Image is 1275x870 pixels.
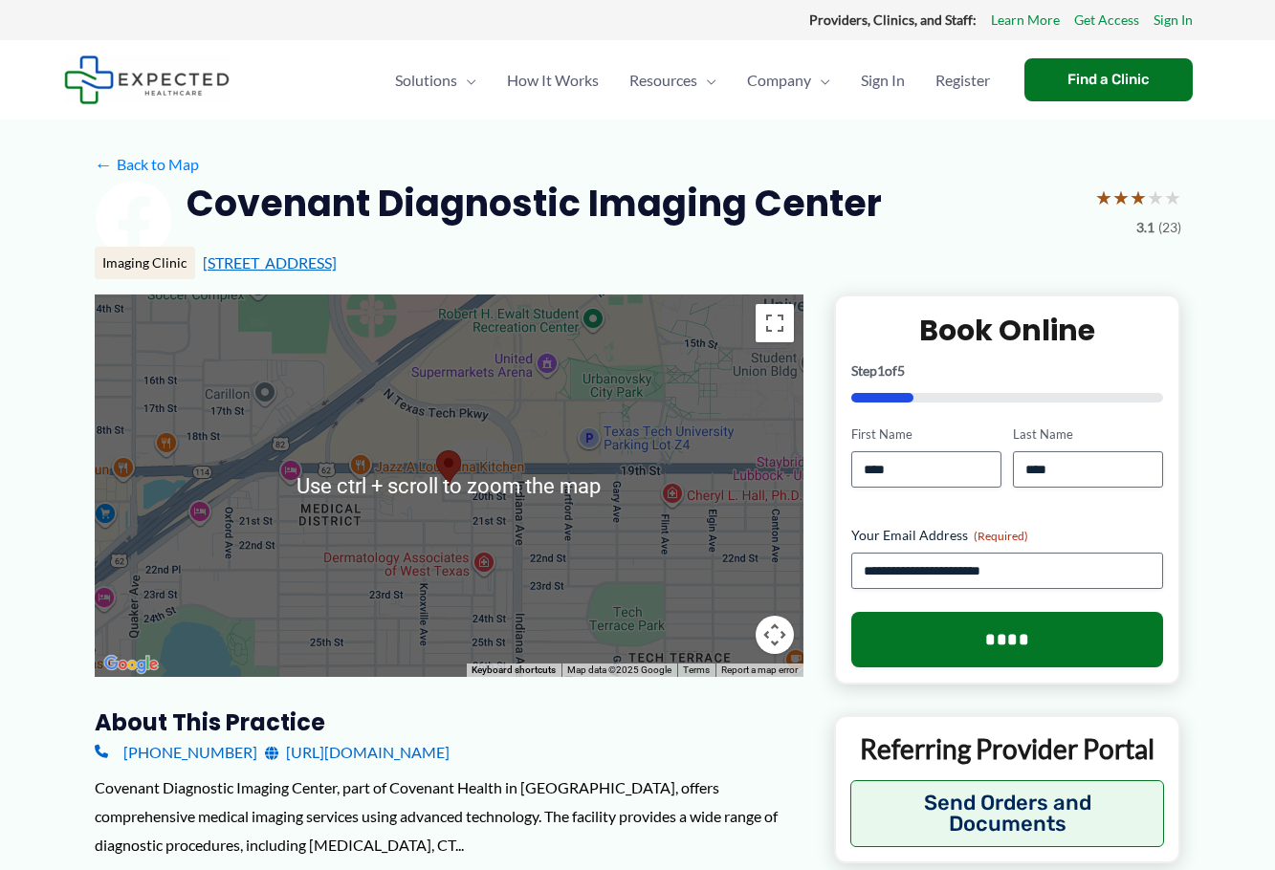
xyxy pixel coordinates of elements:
[850,780,1165,847] button: Send Orders and Documents
[95,773,803,859] div: Covenant Diagnostic Imaging Center, part of Covenant Health in [GEOGRAPHIC_DATA], offers comprehe...
[380,47,1005,114] nav: Primary Site Navigation
[861,47,905,114] span: Sign In
[64,55,230,104] img: Expected Healthcare Logo - side, dark font, small
[1154,8,1193,33] a: Sign In
[851,364,1164,378] p: Step of
[614,47,732,114] a: ResourcesMenu Toggle
[95,707,803,737] h3: About this practice
[1164,180,1181,215] span: ★
[811,47,830,114] span: Menu Toggle
[95,738,257,767] a: [PHONE_NUMBER]
[95,150,199,179] a: ←Back to Map
[851,425,1001,444] label: First Name
[99,652,163,677] a: Open this area in Google Maps (opens a new window)
[1013,425,1163,444] label: Last Name
[472,663,556,677] button: Keyboard shortcuts
[897,362,905,379] span: 5
[974,529,1028,543] span: (Required)
[756,304,794,342] button: Toggle fullscreen view
[492,47,614,114] a: How It Works
[846,47,920,114] a: Sign In
[457,47,476,114] span: Menu Toggle
[1074,8,1139,33] a: Get Access
[187,180,882,227] h2: Covenant Diagnostic Imaging Center
[809,11,977,28] strong: Providers, Clinics, and Staff:
[721,664,798,675] a: Report a map error
[629,47,697,114] span: Resources
[991,8,1060,33] a: Learn More
[1024,58,1193,101] a: Find a Clinic
[920,47,1005,114] a: Register
[395,47,457,114] span: Solutions
[265,738,450,767] a: [URL][DOMAIN_NAME]
[756,616,794,654] button: Map camera controls
[1095,180,1112,215] span: ★
[732,47,846,114] a: CompanyMenu Toggle
[1130,180,1147,215] span: ★
[507,47,599,114] span: How It Works
[1147,180,1164,215] span: ★
[697,47,716,114] span: Menu Toggle
[747,47,811,114] span: Company
[95,155,113,173] span: ←
[851,526,1164,545] label: Your Email Address
[99,652,163,677] img: Google
[877,362,885,379] span: 1
[851,312,1164,349] h2: Book Online
[1136,215,1154,240] span: 3.1
[380,47,492,114] a: SolutionsMenu Toggle
[567,664,671,675] span: Map data ©2025 Google
[683,664,710,675] a: Terms (opens in new tab)
[935,47,990,114] span: Register
[1158,215,1181,240] span: (23)
[95,247,195,279] div: Imaging Clinic
[850,731,1165,766] p: Referring Provider Portal
[203,253,337,272] a: [STREET_ADDRESS]
[1112,180,1130,215] span: ★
